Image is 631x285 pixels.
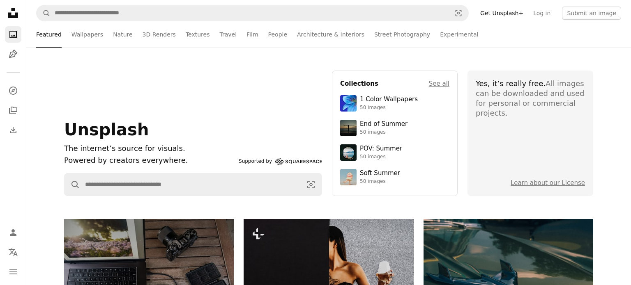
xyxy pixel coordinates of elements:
[5,122,21,138] a: Download History
[64,155,235,166] p: Powered by creators everywhere.
[143,21,176,48] a: 3D Renders
[246,21,258,48] a: Film
[340,79,378,89] h4: Collections
[64,120,149,139] span: Unsplash
[186,21,210,48] a: Textures
[36,5,469,21] form: Find visuals sitewide
[360,105,418,111] div: 50 images
[562,7,621,20] button: Submit an image
[340,169,357,185] img: premium_photo-1749544311043-3a6a0c8d54af
[5,224,21,241] a: Log in / Sign up
[300,173,322,196] button: Visual search
[340,169,449,185] a: Soft Summer50 images
[5,5,21,23] a: Home — Unsplash
[5,244,21,260] button: Language
[5,264,21,280] button: Menu
[528,7,555,20] a: Log in
[449,5,468,21] button: Visual search
[71,21,103,48] a: Wallpapers
[340,144,357,161] img: premium_photo-1753820185677-ab78a372b033
[64,271,234,279] a: Laptop, camera, and memory card reader on wooden table
[340,95,357,112] img: premium_photo-1688045582333-c8b6961773e0
[64,173,80,196] button: Search Unsplash
[476,79,585,118] div: All images can be downloaded and used for personal or commercial projects.
[475,7,528,20] a: Get Unsplash+
[374,21,430,48] a: Street Photography
[5,82,21,99] a: Explore
[340,144,449,161] a: POV: Summer50 images
[268,21,288,48] a: People
[64,143,235,155] h1: The internet’s source for visuals.
[64,173,322,196] form: Find visuals sitewide
[429,79,449,89] a: See all
[244,271,413,279] a: Woman in sparkling dress holding champagne glass
[511,179,585,187] a: Learn about our License
[37,5,51,21] button: Search Unsplash
[239,157,322,166] a: Supported by
[113,21,132,48] a: Nature
[340,120,357,136] img: premium_photo-1754398386796-ea3dec2a6302
[360,96,418,104] div: 1 Color Wallpapers
[360,178,400,185] div: 50 images
[360,120,408,128] div: End of Summer
[360,154,402,160] div: 50 images
[360,129,408,136] div: 50 images
[340,120,449,136] a: End of Summer50 images
[5,102,21,119] a: Collections
[5,46,21,62] a: Illustrations
[360,145,402,153] div: POV: Summer
[219,21,237,48] a: Travel
[297,21,364,48] a: Architecture & Interiors
[440,21,478,48] a: Experimental
[360,169,400,178] div: Soft Summer
[476,79,546,88] span: Yes, it’s really free.
[5,26,21,43] a: Photos
[340,95,449,112] a: 1 Color Wallpapers50 images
